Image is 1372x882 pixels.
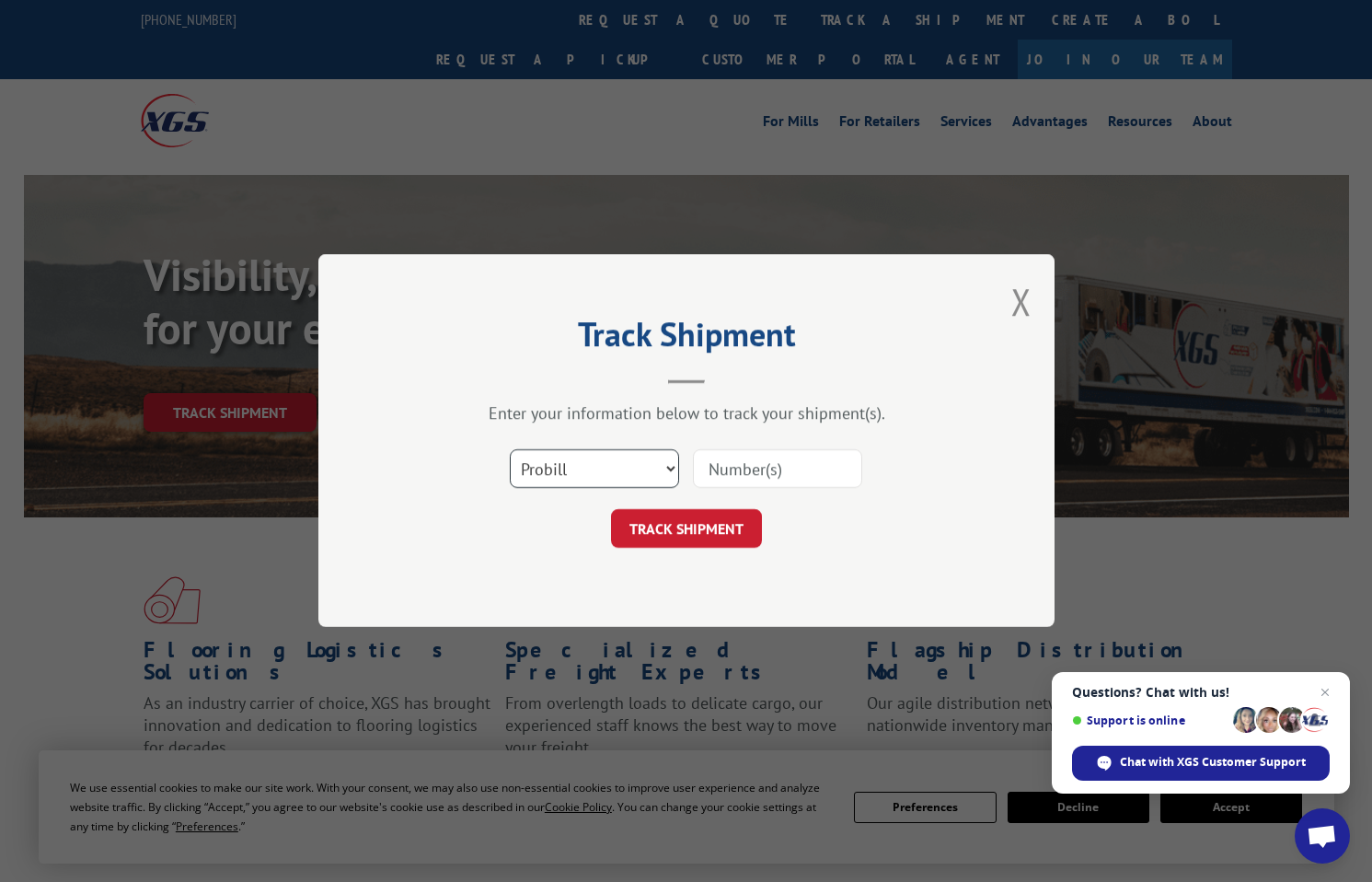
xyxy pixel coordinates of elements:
div: Chat with XGS Customer Support [1072,746,1330,781]
span: Chat with XGS Customer Support [1120,754,1306,771]
div: Open chat [1295,808,1350,864]
span: Questions? Chat with us! [1072,685,1330,700]
span: Support is online [1072,714,1227,727]
button: TRACK SHIPMENT [611,510,762,549]
div: Enter your information below to track your shipment(s). [410,403,963,424]
button: Close modal [1011,277,1032,326]
span: Close chat [1314,681,1336,703]
h2: Track Shipment [410,321,963,356]
input: Number(s) [693,450,862,489]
